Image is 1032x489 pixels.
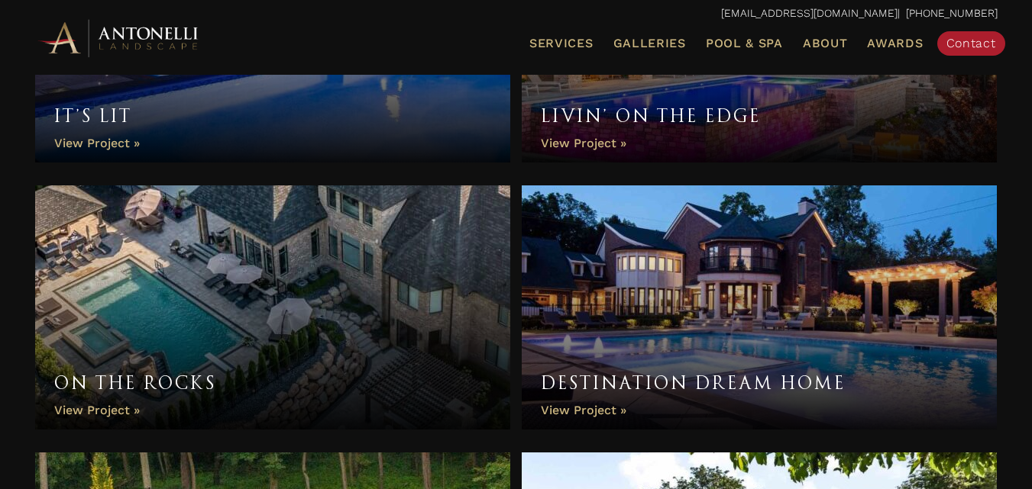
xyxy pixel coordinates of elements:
a: Galleries [607,34,692,53]
a: About [797,34,854,53]
span: Contact [946,36,996,50]
a: [EMAIL_ADDRESS][DOMAIN_NAME] [721,7,898,19]
span: Awards [867,36,923,50]
span: Pool & Spa [706,36,783,50]
img: Antonelli Horizontal Logo [35,17,203,59]
a: Awards [861,34,929,53]
span: Services [529,37,594,50]
span: Galleries [613,36,686,50]
p: | [PHONE_NUMBER] [35,4,998,24]
a: Pool & Spa [700,34,789,53]
span: About [803,37,848,50]
a: Services [523,34,600,53]
a: Contact [937,31,1005,56]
